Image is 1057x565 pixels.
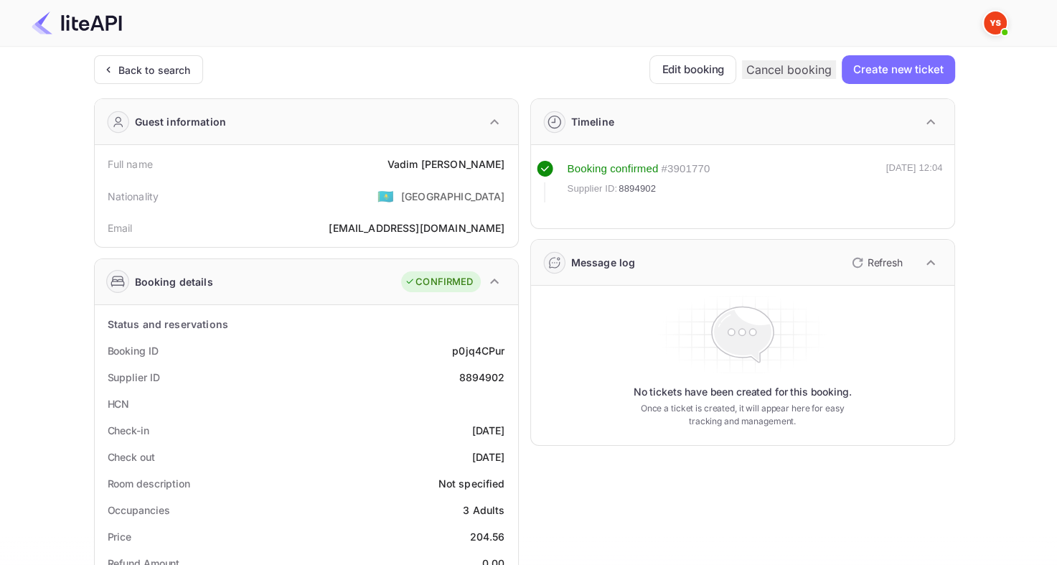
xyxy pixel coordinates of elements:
div: Booking details [135,274,213,289]
img: Yandex Support [984,11,1007,34]
div: # 3901770 [661,161,710,177]
div: Nationality [108,189,159,204]
div: Supplier ID [108,370,160,385]
div: Timeline [571,114,614,129]
div: Status and reservations [108,317,228,332]
div: [DATE] [472,423,505,438]
span: Supplier ID: [568,182,618,196]
div: 204.56 [470,529,505,544]
div: Not specified [438,476,505,491]
button: Create new ticket [842,55,954,84]
div: Check out [108,449,155,464]
div: Booking confirmed [568,161,659,177]
p: Once a ticket is created, it will appear here for easy tracking and management. [629,402,856,428]
div: Guest information [135,114,227,129]
div: CONFIRMED [405,275,473,289]
button: Refresh [843,251,908,274]
div: Booking ID [108,343,159,358]
div: [EMAIL_ADDRESS][DOMAIN_NAME] [329,220,504,235]
button: Cancel booking [742,60,836,79]
div: Message log [571,255,636,270]
img: LiteAPI Logo [32,11,122,34]
div: Vadim [PERSON_NAME] [387,157,505,172]
div: Occupancies [108,503,170,518]
button: Edit booking [649,55,736,84]
span: 8894902 [619,182,656,196]
div: HCN [108,396,130,411]
p: No tickets have been created for this booking. [634,385,852,399]
div: 3 Adults [463,503,504,518]
div: Price [108,529,132,544]
span: United States [377,183,394,209]
div: Full name [108,157,153,172]
div: [DATE] 12:04 [886,161,943,202]
div: Check-in [108,423,149,438]
div: Email [108,220,133,235]
p: Refresh [868,255,903,270]
div: Room description [108,476,190,491]
div: [GEOGRAPHIC_DATA] [401,189,505,204]
div: 8894902 [459,370,504,385]
div: Back to search [118,62,191,78]
div: p0jq4CPur [452,343,504,358]
div: [DATE] [472,449,505,464]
